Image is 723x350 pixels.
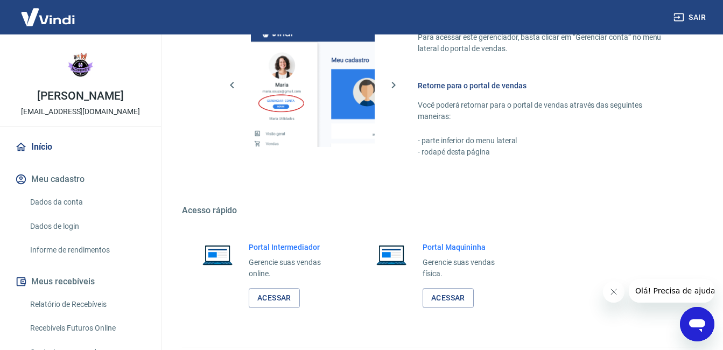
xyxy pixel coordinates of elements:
[603,281,624,303] iframe: Fechar mensagem
[195,242,240,268] img: Imagem de um notebook aberto
[629,279,714,303] iframe: Mensagem da empresa
[6,8,90,16] span: Olá! Precisa de ajuda?
[418,100,671,122] p: Você poderá retornar para o portal de vendas através das seguintes maneiras:
[13,135,148,159] a: Início
[418,80,671,91] h6: Retorne para o portal de vendas
[423,288,474,308] a: Acessar
[59,43,102,86] img: e3727277-d80f-4bdf-8ca9-f3fa038d2d1c.jpeg
[671,8,710,27] button: Sair
[418,32,671,54] p: Para acessar este gerenciador, basta clicar em “Gerenciar conta” no menu lateral do portal de ven...
[249,242,336,253] h6: Portal Intermediador
[249,257,336,279] p: Gerencie suas vendas online.
[26,239,148,261] a: Informe de rendimentos
[251,23,375,147] img: Imagem da dashboard mostrando o botão de gerenciar conta na sidebar no lado esquerdo
[13,167,148,191] button: Meu cadastro
[182,205,697,216] h5: Acesso rápido
[37,90,123,102] p: [PERSON_NAME]
[26,191,148,213] a: Dados da conta
[26,317,148,339] a: Recebíveis Futuros Online
[13,1,83,33] img: Vindi
[26,215,148,237] a: Dados de login
[249,288,300,308] a: Acessar
[418,135,671,146] p: - parte inferior do menu lateral
[423,242,510,253] h6: Portal Maquininha
[26,293,148,316] a: Relatório de Recebíveis
[680,307,714,341] iframe: Botão para abrir a janela de mensagens
[418,146,671,158] p: - rodapé desta página
[423,257,510,279] p: Gerencie suas vendas física.
[21,106,140,117] p: [EMAIL_ADDRESS][DOMAIN_NAME]
[13,270,148,293] button: Meus recebíveis
[369,242,414,268] img: Imagem de um notebook aberto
